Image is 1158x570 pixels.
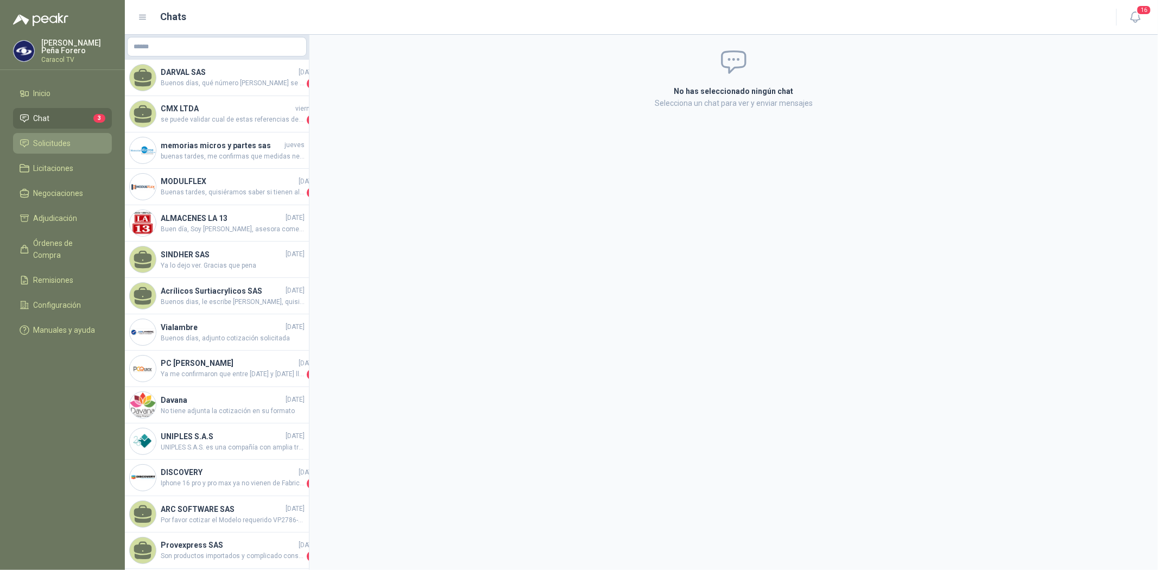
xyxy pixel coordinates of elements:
span: Inicio [34,87,51,99]
img: Company Logo [130,428,156,454]
span: [DATE] [286,213,305,223]
span: Buenos días, adjunto cotización solicitada [161,333,305,344]
span: Órdenes de Compra [34,237,102,261]
img: Company Logo [130,356,156,382]
h4: SINDHER SAS [161,249,283,261]
span: Buen día, Soy [PERSON_NAME], asesora comercial [PERSON_NAME] y Cristalería La 13. Le comparto un ... [161,224,305,235]
span: No tiene adjunta la cotización en su formato [161,406,305,416]
h4: Vialambre [161,321,283,333]
a: Company LogoDavana[DATE]No tiene adjunta la cotización en su formato [125,387,309,423]
img: Company Logo [130,319,156,345]
p: Selecciona un chat para ver y enviar mensajes [545,97,923,109]
span: [DATE] [299,467,318,478]
span: [DATE] [286,322,305,332]
span: [DATE] [286,395,305,405]
span: 16 [1136,5,1151,15]
a: Adjudicación [13,208,112,229]
a: Manuales y ayuda [13,320,112,340]
a: Chat3 [13,108,112,129]
a: Company LogoDISCOVERY[DATE]Iphone 16 pro y pro max ya no vienen de Fabrica, podemos ofrecer 16 no... [125,460,309,496]
a: CMX LTDAviernesse puede validar cual de estas referencias de [PERSON_NAME] es el que se ajusta a ... [125,96,309,132]
h4: PC [PERSON_NAME] [161,357,296,369]
h4: Davana [161,394,283,406]
span: buenas tardes, me confirmas que medidas necesitas. Te puedo ofrecer rollo calcio 61cmx 45mts 90gr... [161,151,305,162]
p: [PERSON_NAME] Peña Forero [41,39,112,54]
span: Por favor cotizar el Modelo requerido VP2786-4K, en caso de no contar con este modelo NO COTIZAR [161,515,305,525]
span: 2 [307,187,318,198]
span: Licitaciones [34,162,74,174]
h4: CMX LTDA [161,103,293,115]
span: [DATE] [299,176,318,187]
img: Company Logo [130,174,156,200]
span: viernes [295,104,318,114]
a: Company LogoPC [PERSON_NAME][DATE]Ya me confirmaron que entre [DATE] y [DATE] llegan los cotizado... [125,351,309,387]
span: jueves [284,140,305,150]
a: Negociaciones [13,183,112,204]
h1: Chats [161,9,187,24]
span: Chat [34,112,50,124]
a: Inicio [13,83,112,104]
a: Licitaciones [13,158,112,179]
h4: MODULFLEX [161,175,296,187]
span: [DATE] [299,358,318,369]
h4: memorias micros y partes sas [161,140,282,151]
span: Solicitudes [34,137,71,149]
a: Remisiones [13,270,112,290]
h4: DARVAL SAS [161,66,296,78]
a: Configuración [13,295,112,315]
a: Company Logomemorias micros y partes sasjuevesbuenas tardes, me confirmas que medidas necesitas. ... [125,132,309,169]
h2: No has seleccionado ningún chat [545,85,923,97]
span: Manuales y ayuda [34,324,96,336]
span: [DATE] [286,249,305,259]
span: Ya lo dejo ver. Gracias que pena [161,261,305,271]
span: [DATE] [286,504,305,514]
a: Company LogoVialambre[DATE]Buenos días, adjunto cotización solicitada [125,314,309,351]
a: Solicitudes [13,133,112,154]
img: Company Logo [130,392,156,418]
span: Configuración [34,299,81,311]
span: 1 [307,78,318,89]
span: 2 [307,115,318,125]
h4: DISCOVERY [161,466,296,478]
img: Company Logo [14,41,34,61]
span: Iphone 16 pro y pro max ya no vienen de Fabrica, podemos ofrecer 16 normal o 17 pro y pro max [161,478,305,489]
a: Órdenes de Compra [13,233,112,265]
span: [DATE] [286,286,305,296]
h4: ARC SOFTWARE SAS [161,503,283,515]
a: Company LogoALMACENES LA 13[DATE]Buen día, Soy [PERSON_NAME], asesora comercial [PERSON_NAME] y C... [125,205,309,242]
span: UNIPLES S.A.S. es una compañía con amplia trayectoria en el mercado colombiano, ofrecemos solucio... [161,442,305,453]
span: 1 [307,478,318,489]
span: [DATE] [299,67,318,78]
span: [DATE] [286,431,305,441]
span: Remisiones [34,274,74,286]
span: 1 [307,369,318,380]
span: Buenas tardes, quisiéramos saber si tienen alguna duda respecto a la cotización [161,187,305,198]
h4: ALMACENES LA 13 [161,212,283,224]
img: Logo peakr [13,13,68,26]
span: Son productos importados y complicado conseguir local [161,551,305,562]
button: 16 [1125,8,1145,27]
span: se puede validar cual de estas referencias de [PERSON_NAME] es el que se ajusta a su requerimiento [161,115,305,125]
img: Company Logo [130,137,156,163]
a: Provexpress SAS[DATE]Son productos importados y complicado conseguir local3 [125,533,309,569]
span: Buenos días, qué número [PERSON_NAME] se debe cotizar, ya que vienen desde el número 1 hasta el 5... [161,78,305,89]
a: ARC SOFTWARE SAS[DATE]Por favor cotizar el Modelo requerido VP2786-4K, en caso de no contar con e... [125,496,309,533]
span: Negociaciones [34,187,84,199]
a: Acrílicos Surtiacrylicos SAS[DATE]Buenos dias, le escribe [PERSON_NAME], quisiera saber si nos pu... [125,278,309,314]
span: Ya me confirmaron que entre [DATE] y [DATE] llegan los cotizados originalmente de 1 metro. Entonc... [161,369,305,380]
p: Caracol TV [41,56,112,63]
h4: Acrílicos Surtiacrylicos SAS [161,285,283,297]
span: 3 [307,551,318,562]
a: SINDHER SAS[DATE]Ya lo dejo ver. Gracias que pena [125,242,309,278]
span: [DATE] [299,540,318,550]
a: Company LogoUNIPLES S.A.S[DATE]UNIPLES S.A.S. es una compañía con amplia trayectoria en el mercad... [125,423,309,460]
h4: UNIPLES S.A.S [161,430,283,442]
span: Adjudicación [34,212,78,224]
span: Buenos dias, le escribe [PERSON_NAME], quisiera saber si nos pueden mejorar el valor unitario a 4... [161,297,305,307]
img: Company Logo [130,210,156,236]
a: Company LogoMODULFLEX[DATE]Buenas tardes, quisiéramos saber si tienen alguna duda respecto a la c... [125,169,309,205]
img: Company Logo [130,465,156,491]
span: 3 [93,114,105,123]
h4: Provexpress SAS [161,539,296,551]
a: DARVAL SAS[DATE]Buenos días, qué número [PERSON_NAME] se debe cotizar, ya que vienen desde el núm... [125,60,309,96]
